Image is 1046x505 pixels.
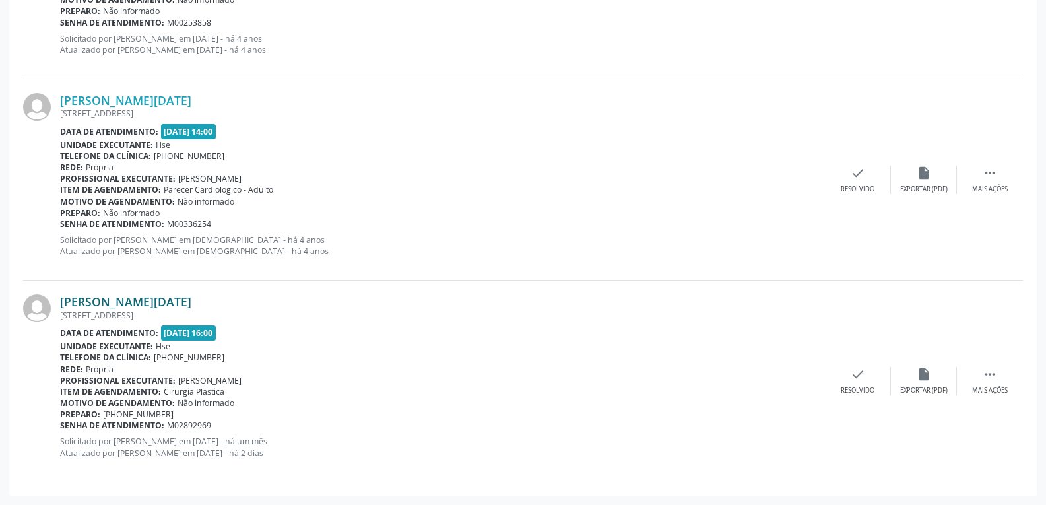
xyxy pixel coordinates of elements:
[60,33,825,55] p: Solicitado por [PERSON_NAME] em [DATE] - há 4 anos Atualizado por [PERSON_NAME] em [DATE] - há 4 ...
[60,139,153,151] b: Unidade executante:
[917,166,931,180] i: insert_drive_file
[60,397,175,409] b: Motivo de agendamento:
[60,207,100,219] b: Preparo:
[900,386,948,395] div: Exportar (PDF)
[60,173,176,184] b: Profissional executante:
[60,196,175,207] b: Motivo de agendamento:
[178,196,234,207] span: Não informado
[156,341,170,352] span: Hse
[972,185,1008,194] div: Mais ações
[851,166,865,180] i: check
[167,420,211,431] span: M02892969
[60,17,164,28] b: Senha de atendimento:
[23,294,51,322] img: img
[60,409,100,420] b: Preparo:
[60,352,151,363] b: Telefone da clínica:
[60,375,176,386] b: Profissional executante:
[161,325,216,341] span: [DATE] 16:00
[161,124,216,139] span: [DATE] 14:00
[851,367,865,382] i: check
[60,93,191,108] a: [PERSON_NAME][DATE]
[178,173,242,184] span: [PERSON_NAME]
[60,341,153,352] b: Unidade executante:
[60,420,164,431] b: Senha de atendimento:
[103,5,160,17] span: Não informado
[60,108,825,119] div: [STREET_ADDRESS]
[154,352,224,363] span: [PHONE_NUMBER]
[167,17,211,28] span: M00253858
[60,436,825,458] p: Solicitado por [PERSON_NAME] em [DATE] - há um mês Atualizado por [PERSON_NAME] em [DATE] - há 2 ...
[60,327,158,339] b: Data de atendimento:
[60,219,164,230] b: Senha de atendimento:
[86,364,114,375] span: Própria
[983,367,997,382] i: 
[60,294,191,309] a: [PERSON_NAME][DATE]
[60,162,83,173] b: Rede:
[103,409,174,420] span: [PHONE_NUMBER]
[60,364,83,375] b: Rede:
[917,367,931,382] i: insert_drive_file
[983,166,997,180] i: 
[60,310,825,321] div: [STREET_ADDRESS]
[60,184,161,195] b: Item de agendamento:
[60,5,100,17] b: Preparo:
[164,184,273,195] span: Parecer Cardiologico - Adulto
[841,185,874,194] div: Resolvido
[900,185,948,194] div: Exportar (PDF)
[178,375,242,386] span: [PERSON_NAME]
[972,386,1008,395] div: Mais ações
[156,139,170,151] span: Hse
[23,93,51,121] img: img
[841,386,874,395] div: Resolvido
[164,386,224,397] span: Cirurgia Plastica
[178,397,234,409] span: Não informado
[86,162,114,173] span: Própria
[60,234,825,257] p: Solicitado por [PERSON_NAME] em [DEMOGRAPHIC_DATA] - há 4 anos Atualizado por [PERSON_NAME] em [D...
[60,151,151,162] b: Telefone da clínica:
[154,151,224,162] span: [PHONE_NUMBER]
[103,207,160,219] span: Não informado
[167,219,211,230] span: M00336254
[60,386,161,397] b: Item de agendamento:
[60,126,158,137] b: Data de atendimento:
